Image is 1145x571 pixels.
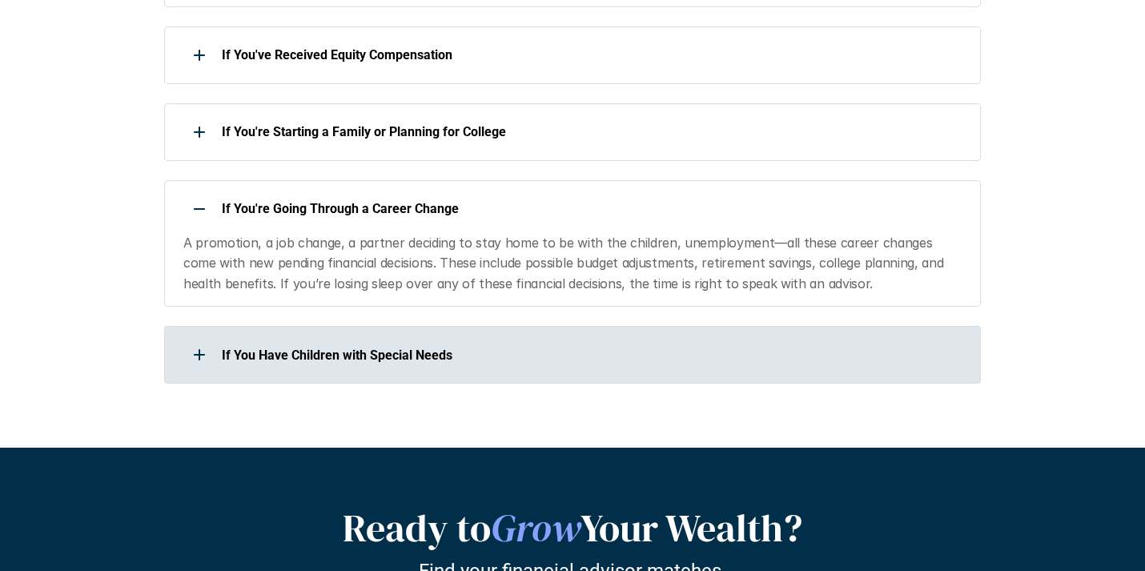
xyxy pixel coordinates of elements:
[222,348,960,363] p: If You Have Children with Special Needs
[222,47,960,62] p: If You've Received Equity Compensation
[183,233,961,295] p: A promotion, a job change, a partner deciding to stay home to be with the children, unemployment—...
[172,505,973,552] h2: Ready to Your Wealth?
[222,124,960,139] p: If You're Starting a Family or Planning for College
[491,501,581,554] em: Grow
[222,201,960,216] p: If You're Going Through a Career Change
